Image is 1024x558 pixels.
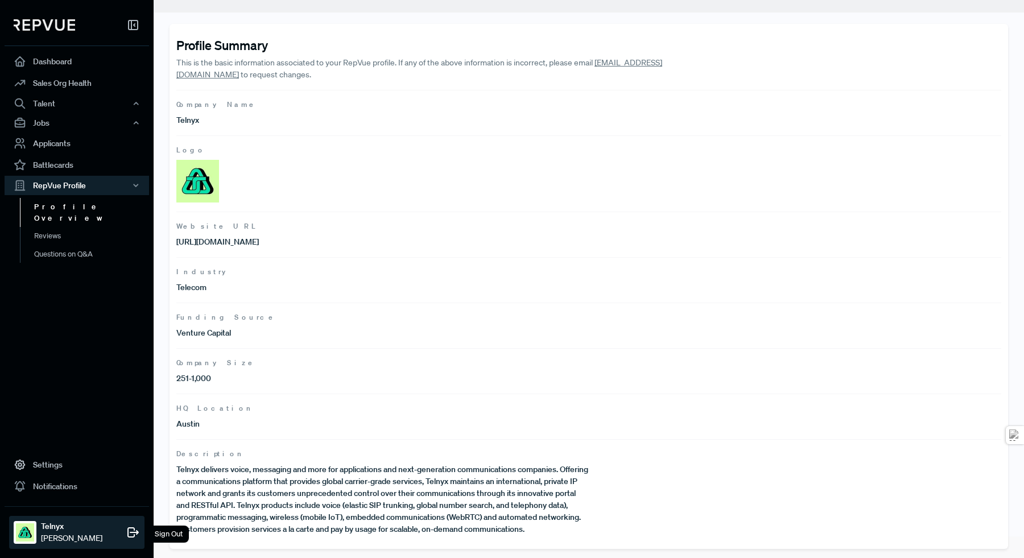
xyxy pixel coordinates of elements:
[176,358,1001,368] span: Company Size
[5,72,149,94] a: Sales Org Health
[5,133,149,154] a: Applicants
[176,114,589,126] p: Telnyx
[41,532,102,544] span: [PERSON_NAME]
[14,19,75,31] img: RepVue
[5,154,149,176] a: Battlecards
[176,236,589,248] p: [URL][DOMAIN_NAME]
[5,476,149,497] a: Notifications
[176,418,589,430] p: Austin
[176,267,1001,277] span: Industry
[176,373,589,385] p: 251-1,000
[176,327,589,339] p: Venture Capital
[148,526,189,543] div: Sign Out
[176,145,1001,155] span: Logo
[5,454,149,476] a: Settings
[176,221,1001,232] span: Website URL
[176,403,1001,414] span: HQ Location
[5,113,149,133] button: Jobs
[20,245,164,263] a: Questions on Q&A
[176,464,589,535] p: Telnyx delivers voice, messaging and more for applications and next-generation communications com...
[176,449,1001,459] span: Description
[176,38,1001,52] h4: Profile Summary
[176,160,219,202] img: Logo
[5,51,149,72] a: Dashboard
[5,94,149,113] button: Talent
[20,227,164,245] a: Reviews
[5,176,149,195] button: RepVue Profile
[5,506,149,549] a: TelnyxTelnyx[PERSON_NAME]Sign Out
[176,312,1001,323] span: Funding Source
[20,198,164,227] a: Profile Overview
[41,520,102,532] strong: Telnyx
[176,100,1001,110] span: Company Name
[176,57,671,81] p: This is the basic information associated to your RepVue profile. If any of the above information ...
[176,282,589,294] p: Telecom
[16,523,34,542] img: Telnyx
